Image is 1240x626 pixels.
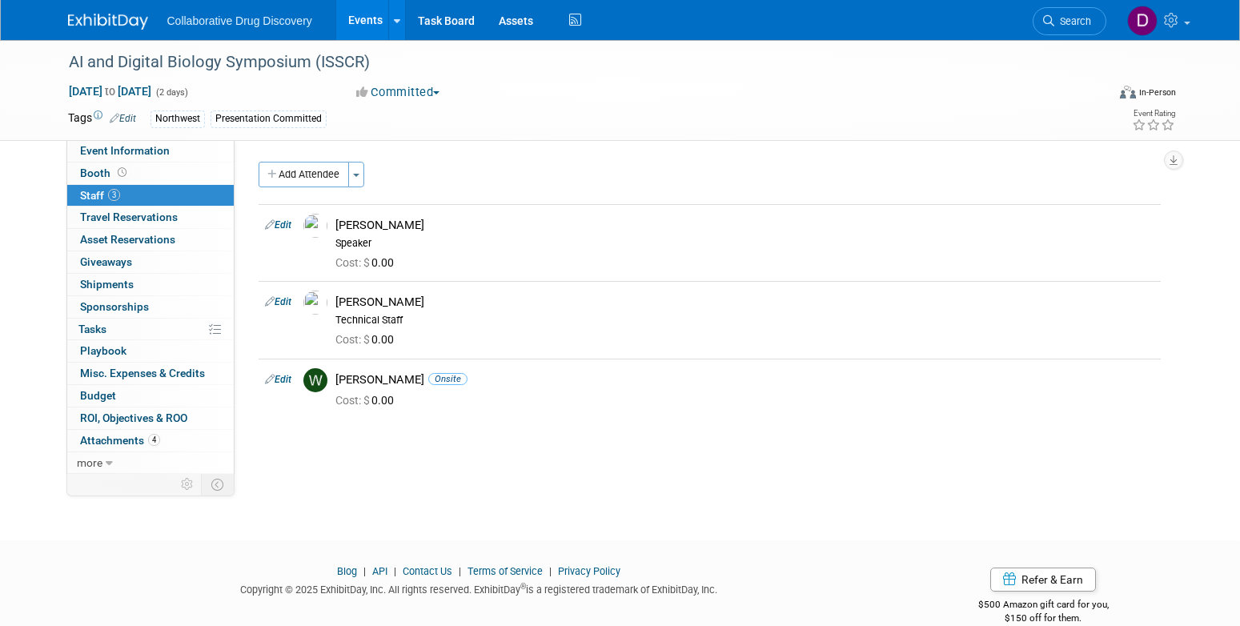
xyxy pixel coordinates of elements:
[174,474,202,495] td: Personalize Event Tab Strip
[1033,7,1106,35] a: Search
[80,189,120,202] span: Staff
[335,218,1154,233] div: [PERSON_NAME]
[67,407,234,429] a: ROI, Objectives & ROO
[110,113,136,124] a: Edit
[148,434,160,446] span: 4
[67,229,234,251] a: Asset Reservations
[67,207,234,228] a: Travel Reservations
[335,394,400,407] span: 0.00
[335,237,1154,250] div: Speaker
[265,374,291,385] a: Edit
[1127,6,1158,36] img: Daniel Castro
[67,319,234,340] a: Tasks
[80,167,130,179] span: Booth
[545,565,556,577] span: |
[335,314,1154,327] div: Technical Staff
[303,368,327,392] img: W.jpg
[211,110,327,127] div: Presentation Committed
[335,256,371,269] span: Cost: $
[68,14,148,30] img: ExhibitDay
[80,389,116,402] span: Budget
[67,274,234,295] a: Shipments
[80,255,132,268] span: Giveaways
[265,296,291,307] a: Edit
[80,411,187,424] span: ROI, Objectives & ROO
[80,211,178,223] span: Travel Reservations
[80,300,149,313] span: Sponsorships
[68,110,136,128] td: Tags
[67,185,234,207] a: Staff3
[67,296,234,318] a: Sponsorships
[80,278,134,291] span: Shipments
[150,110,205,127] div: Northwest
[468,565,543,577] a: Terms of Service
[67,430,234,451] a: Attachments4
[67,163,234,184] a: Booth
[154,87,188,98] span: (2 days)
[914,612,1173,625] div: $150 off for them.
[335,372,1154,387] div: [PERSON_NAME]
[77,456,102,469] span: more
[67,452,234,474] a: more
[428,373,468,385] span: Onsite
[335,256,400,269] span: 0.00
[80,233,175,246] span: Asset Reservations
[1132,110,1175,118] div: Event Rating
[390,565,400,577] span: |
[558,565,620,577] a: Privacy Policy
[201,474,234,495] td: Toggle Event Tabs
[1138,86,1176,98] div: In-Person
[520,582,526,591] sup: ®
[1120,86,1136,98] img: Format-Inperson.png
[1054,15,1091,27] span: Search
[1012,83,1177,107] div: Event Format
[990,568,1096,592] a: Refer & Earn
[335,295,1154,310] div: [PERSON_NAME]
[114,167,130,179] span: Booth not reserved yet
[68,579,891,597] div: Copyright © 2025 ExhibitDay, Inc. All rights reserved. ExhibitDay is a registered trademark of Ex...
[108,189,120,201] span: 3
[80,144,170,157] span: Event Information
[372,565,387,577] a: API
[914,588,1173,624] div: $500 Amazon gift card for you,
[102,85,118,98] span: to
[67,340,234,362] a: Playbook
[80,367,205,379] span: Misc. Expenses & Credits
[335,394,371,407] span: Cost: $
[68,84,152,98] span: [DATE] [DATE]
[167,14,312,27] span: Collaborative Drug Discovery
[265,219,291,231] a: Edit
[67,140,234,162] a: Event Information
[351,84,446,101] button: Committed
[67,363,234,384] a: Misc. Expenses & Credits
[337,565,357,577] a: Blog
[80,344,126,357] span: Playbook
[78,323,106,335] span: Tasks
[259,162,349,187] button: Add Attendee
[63,48,1082,77] div: AI and Digital Biology Symposium (ISSCR)
[67,385,234,407] a: Budget
[67,251,234,273] a: Giveaways
[455,565,465,577] span: |
[335,333,400,346] span: 0.00
[403,565,452,577] a: Contact Us
[335,333,371,346] span: Cost: $
[359,565,370,577] span: |
[80,434,160,447] span: Attachments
